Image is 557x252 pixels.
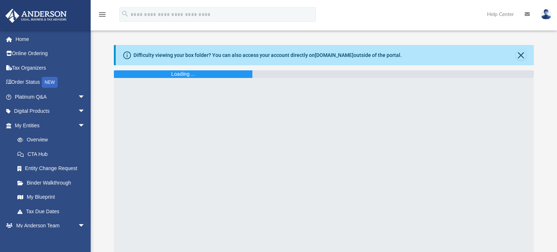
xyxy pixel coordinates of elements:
a: CTA Hub [10,147,96,161]
button: Close [516,50,526,60]
img: Anderson Advisors Platinum Portal [3,9,69,23]
img: User Pic [541,9,552,20]
a: Tax Organizers [5,61,96,75]
i: search [121,10,129,18]
a: Digital Productsarrow_drop_down [5,104,96,119]
a: My Anderson Teamarrow_drop_down [5,219,92,233]
a: Tax Due Dates [10,204,96,219]
a: Binder Walkthrough [10,175,96,190]
a: My Entitiesarrow_drop_down [5,118,96,133]
i: menu [98,10,107,19]
a: Home [5,32,96,46]
span: arrow_drop_down [78,219,92,234]
a: [DOMAIN_NAME] [315,52,354,58]
a: menu [98,14,107,19]
a: Overview [10,133,96,147]
div: Loading ... [171,70,195,78]
span: arrow_drop_down [78,104,92,119]
a: Online Ordering [5,46,96,61]
a: Entity Change Request [10,161,96,176]
a: My Blueprint [10,190,92,205]
a: Order StatusNEW [5,75,96,90]
span: arrow_drop_down [78,90,92,104]
a: Platinum Q&Aarrow_drop_down [5,90,96,104]
div: Difficulty viewing your box folder? You can also access your account directly on outside of the p... [133,51,402,59]
div: NEW [42,77,58,88]
span: arrow_drop_down [78,118,92,133]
